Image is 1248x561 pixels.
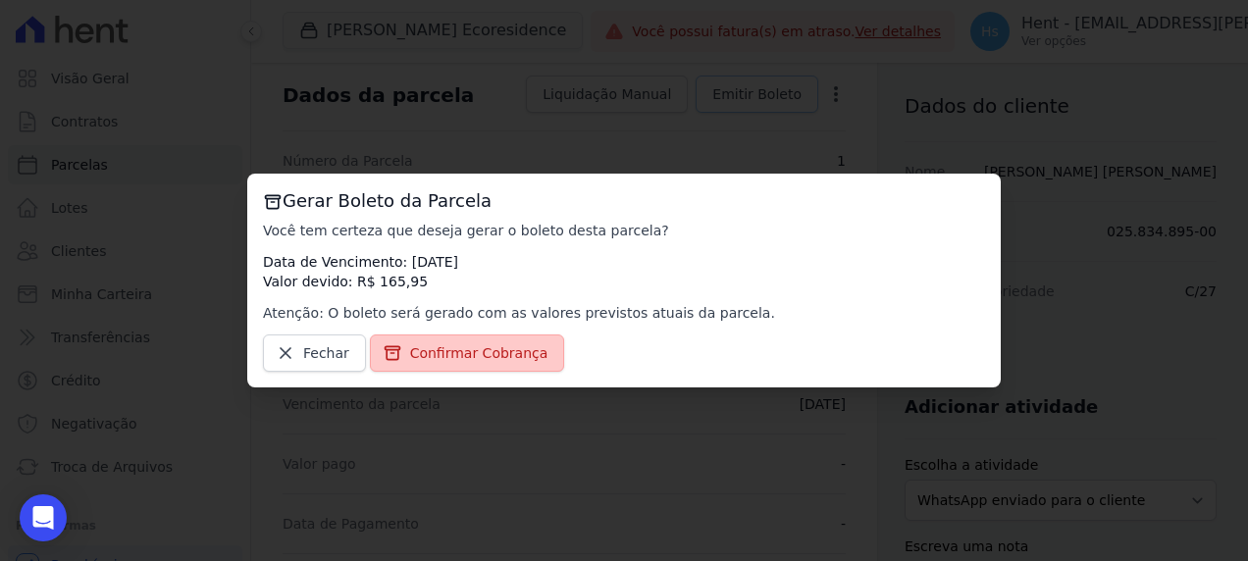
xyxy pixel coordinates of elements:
[370,334,565,372] a: Confirmar Cobrança
[303,343,349,363] span: Fechar
[263,252,985,291] p: Data de Vencimento: [DATE] Valor devido: R$ 165,95
[20,494,67,541] div: Open Intercom Messenger
[263,221,985,240] p: Você tem certeza que deseja gerar o boleto desta parcela?
[263,334,366,372] a: Fechar
[263,189,985,213] h3: Gerar Boleto da Parcela
[263,303,985,323] p: Atenção: O boleto será gerado com as valores previstos atuais da parcela.
[410,343,548,363] span: Confirmar Cobrança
